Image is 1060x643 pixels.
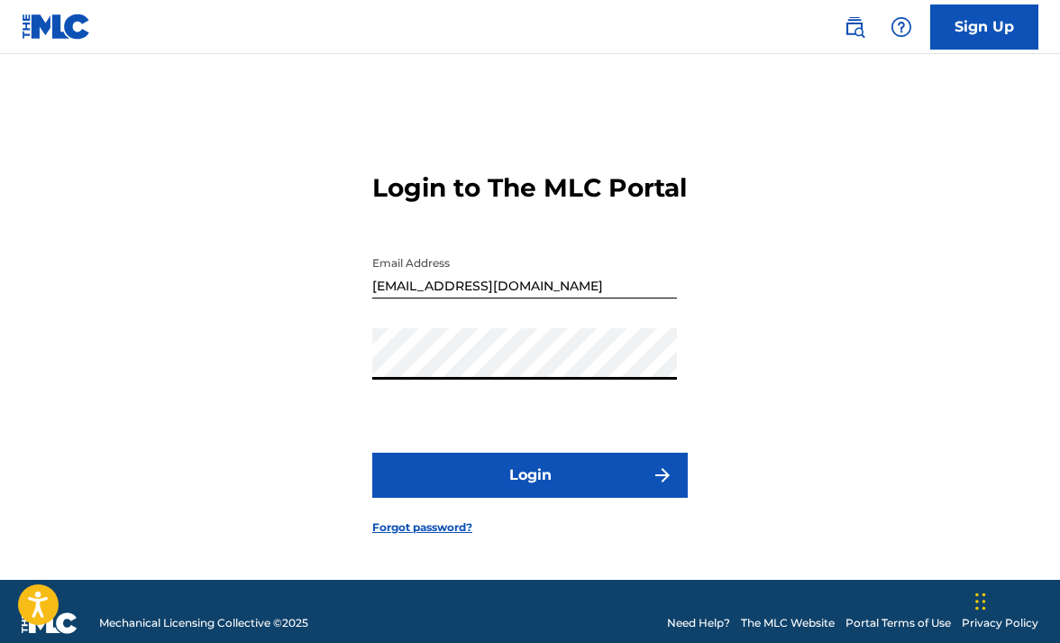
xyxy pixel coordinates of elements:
[372,519,472,536] a: Forgot password?
[930,5,1038,50] a: Sign Up
[22,612,78,634] img: logo
[845,615,951,631] a: Portal Terms of Use
[844,16,865,38] img: search
[99,615,308,631] span: Mechanical Licensing Collective © 2025
[372,453,688,498] button: Login
[372,172,687,204] h3: Login to The MLC Portal
[883,9,919,45] div: Help
[891,16,912,38] img: help
[741,615,835,631] a: The MLC Website
[22,14,91,40] img: MLC Logo
[970,556,1060,643] iframe: Chat Widget
[962,615,1038,631] a: Privacy Policy
[667,615,730,631] a: Need Help?
[836,9,873,45] a: Public Search
[652,464,673,486] img: f7272a7cc735f4ea7f67.svg
[975,574,986,629] div: Drag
